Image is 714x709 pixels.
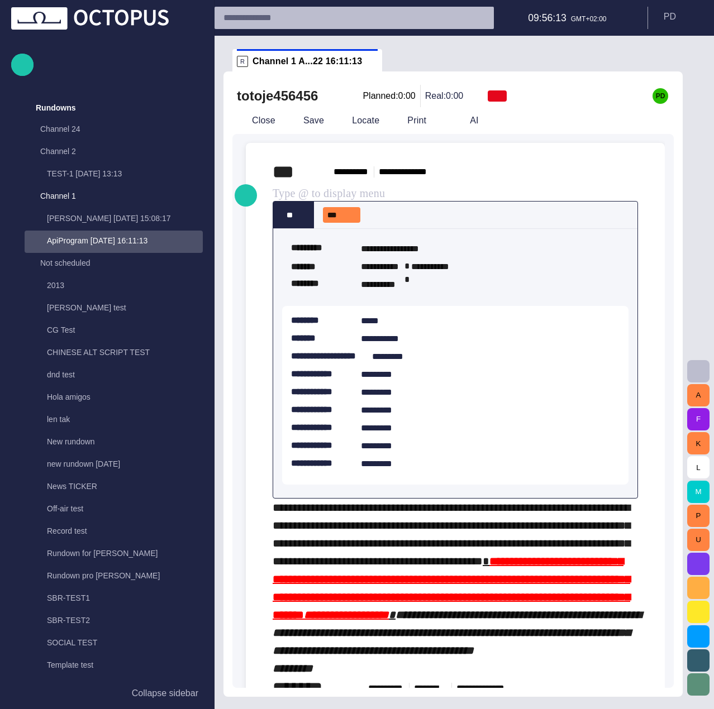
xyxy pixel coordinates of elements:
[25,655,203,677] div: Template test
[47,592,203,603] p: SBR-TEST1
[25,387,203,409] div: Hola amigos
[132,687,198,700] p: Collapse sidebar
[528,11,567,25] p: 09:56:13
[425,89,464,103] p: Real: 0:00
[571,14,607,24] p: GMT+02:00
[237,56,248,67] p: R
[687,529,710,551] button: U
[388,111,446,131] button: Print
[25,365,203,387] div: dnd test
[664,10,676,23] p: P D
[47,481,203,492] p: News TICKER
[253,56,362,67] span: Channel 1 A...22 16:11:13
[25,342,203,365] div: CHINESE ALT SCRIPT TEST
[47,213,203,224] p: [PERSON_NAME] [DATE] 15:08:17
[25,298,203,320] div: [PERSON_NAME] test
[47,302,203,313] p: [PERSON_NAME] test
[47,570,203,581] p: Rundown pro [PERSON_NAME]
[25,320,203,342] div: CG Test
[47,414,203,425] p: len tak
[332,111,383,131] button: Locate
[47,637,203,648] p: SOCIAL TEST
[687,456,710,478] button: L
[25,499,203,521] div: Off-air test
[25,231,203,253] div: ApiProgram [DATE] 16:11:13
[25,521,203,543] div: Record test
[47,615,203,626] p: SBR-TEST2
[47,347,203,358] p: CHINESE ALT SCRIPT TEST
[450,111,483,131] button: AI
[232,49,382,71] div: RChannel 1 A...22 16:11:13
[11,7,169,30] img: Octopus News Room
[11,97,203,682] ul: main menu
[687,384,710,406] button: A
[47,436,203,447] p: New rundown
[25,610,203,633] div: SBR-TEST2
[363,89,415,103] p: Planned: 0:00
[11,682,203,705] button: Collapse sidebar
[25,588,203,610] div: SBR-TEST1
[25,543,203,566] div: Rundown for [PERSON_NAME]
[25,633,203,655] div: SOCIAL TEST
[47,369,203,380] p: dnd test
[25,677,203,700] div: Test bound mos
[687,432,710,454] button: K
[47,391,203,403] p: Hola amigos
[47,324,203,336] p: CG Test
[687,481,710,503] button: M
[25,409,203,432] div: len tak
[36,102,76,113] p: Rundowns
[25,454,203,476] div: new rundown [DATE]
[25,164,203,186] div: TEST-1 [DATE] 13:13
[47,280,203,291] p: 2013
[40,123,180,135] p: Channel 24
[47,682,203,693] p: Test bound mos
[687,408,710,430] button: F
[656,91,665,101] p: PD
[47,458,203,470] p: new rundown [DATE]
[47,548,203,559] p: Rundown for [PERSON_NAME]
[232,111,279,131] button: Close
[25,432,203,454] div: New rundown
[47,659,203,670] p: Template test
[47,168,203,179] p: TEST-1 [DATE] 13:13
[40,190,180,202] p: Channel 1
[25,275,203,298] div: 2013
[40,257,180,269] p: Not scheduled
[40,146,180,157] p: Channel 2
[237,87,318,105] h2: totoje456456
[655,7,707,27] button: PD
[47,525,203,536] p: Record test
[25,208,203,231] div: [PERSON_NAME] [DATE] 15:08:17
[284,111,328,131] button: Save
[47,503,203,514] p: Off-air test
[25,476,203,499] div: News TICKER
[47,235,203,246] p: ApiProgram [DATE] 16:11:13
[25,566,203,588] div: Rundown pro [PERSON_NAME]
[687,505,710,527] button: P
